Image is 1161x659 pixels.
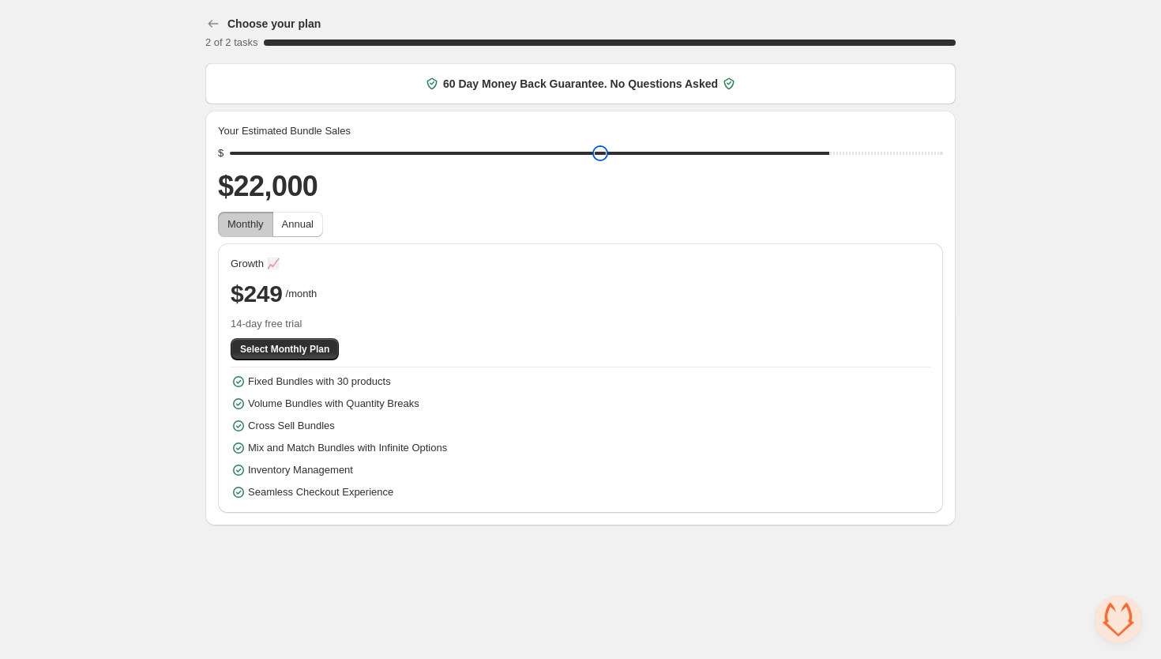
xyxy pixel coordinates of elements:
[248,462,353,478] span: Inventory Management
[218,145,224,161] div: $
[282,218,314,230] span: Annual
[205,36,257,48] span: 2 of 2 tasks
[240,343,329,356] span: Select Monthly Plan
[218,212,273,237] button: Monthly
[1095,596,1142,643] div: Öppna chatt
[231,256,280,272] span: Growth 📈
[231,316,930,332] span: 14-day free trial
[227,218,264,230] span: Monthly
[248,374,391,390] span: Fixed Bundles with 30 products
[272,212,323,237] button: Annual
[227,16,321,32] h3: Choose your plan
[218,123,351,139] span: Your Estimated Bundle Sales
[231,278,283,310] span: $249
[248,418,335,434] span: Cross Sell Bundles
[248,484,393,500] span: Seamless Checkout Experience
[218,168,943,205] h2: $22,000
[248,440,447,456] span: Mix and Match Bundles with Infinite Options
[443,76,718,92] span: 60 Day Money Back Guarantee. No Questions Asked
[231,338,339,360] button: Select Monthly Plan
[286,286,317,302] span: /month
[248,396,419,412] span: Volume Bundles with Quantity Breaks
